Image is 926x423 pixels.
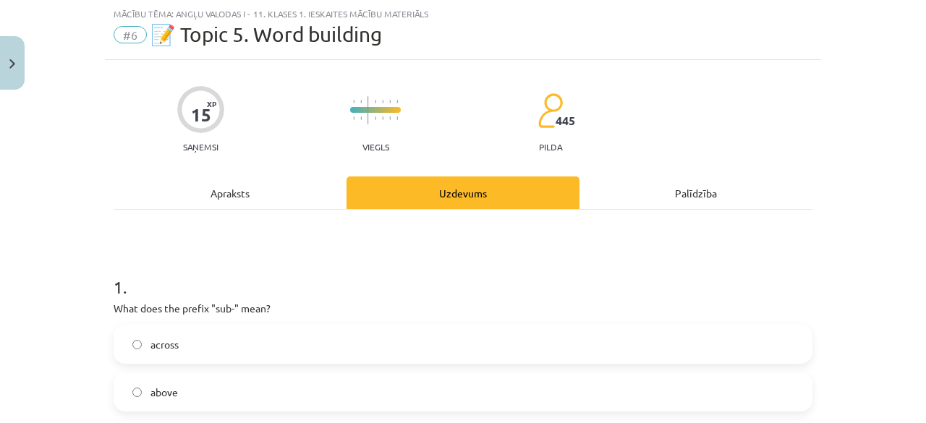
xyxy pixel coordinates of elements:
img: icon-short-line-57e1e144782c952c97e751825c79c345078a6d821885a25fce030b3d8c18986b.svg [382,116,383,120]
img: icon-short-line-57e1e144782c952c97e751825c79c345078a6d821885a25fce030b3d8c18986b.svg [353,116,354,120]
img: icon-short-line-57e1e144782c952c97e751825c79c345078a6d821885a25fce030b3d8c18986b.svg [389,100,391,103]
div: 15 [191,105,211,125]
span: above [150,385,178,400]
img: icon-short-line-57e1e144782c952c97e751825c79c345078a6d821885a25fce030b3d8c18986b.svg [375,100,376,103]
img: icon-short-line-57e1e144782c952c97e751825c79c345078a6d821885a25fce030b3d8c18986b.svg [396,100,398,103]
span: #6 [114,26,147,43]
input: above [132,388,142,397]
div: Mācību tēma: Angļu valodas i - 11. klases 1. ieskaites mācību materiāls [114,9,812,19]
p: What does the prefix "sub-" mean? [114,301,812,316]
p: Saņemsi [177,142,224,152]
span: 445 [556,114,575,127]
div: Apraksts [114,176,347,209]
img: icon-short-line-57e1e144782c952c97e751825c79c345078a6d821885a25fce030b3d8c18986b.svg [360,116,362,120]
span: XP [207,100,216,108]
img: icon-short-line-57e1e144782c952c97e751825c79c345078a6d821885a25fce030b3d8c18986b.svg [389,116,391,120]
img: icon-short-line-57e1e144782c952c97e751825c79c345078a6d821885a25fce030b3d8c18986b.svg [396,116,398,120]
img: icon-long-line-d9ea69661e0d244f92f715978eff75569469978d946b2353a9bb055b3ed8787d.svg [368,96,369,124]
span: across [150,337,179,352]
img: icon-short-line-57e1e144782c952c97e751825c79c345078a6d821885a25fce030b3d8c18986b.svg [353,100,354,103]
div: Palīdzība [579,176,812,209]
img: icon-short-line-57e1e144782c952c97e751825c79c345078a6d821885a25fce030b3d8c18986b.svg [360,100,362,103]
img: icon-short-line-57e1e144782c952c97e751825c79c345078a6d821885a25fce030b3d8c18986b.svg [375,116,376,120]
img: students-c634bb4e5e11cddfef0936a35e636f08e4e9abd3cc4e673bd6f9a4125e45ecb1.svg [538,93,563,129]
div: Uzdevums [347,176,579,209]
span: 📝 Topic 5. Word building [150,22,382,46]
img: icon-close-lesson-0947bae3869378f0d4975bcd49f059093ad1ed9edebbc8119c70593378902aed.svg [9,59,15,69]
p: Viegls [362,142,389,152]
input: across [132,340,142,349]
h1: 1 . [114,252,812,296]
p: pilda [539,142,562,152]
img: icon-short-line-57e1e144782c952c97e751825c79c345078a6d821885a25fce030b3d8c18986b.svg [382,100,383,103]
